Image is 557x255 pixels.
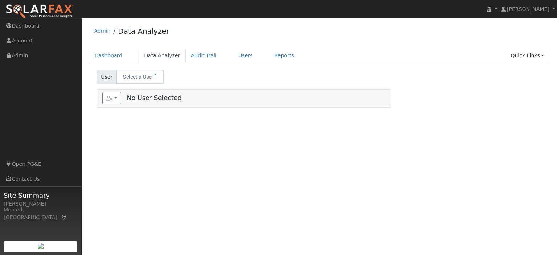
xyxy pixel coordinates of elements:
a: Quick Links [505,49,549,62]
a: Data Analyzer [118,27,169,36]
img: retrieve [38,243,44,249]
img: SolarFax [5,4,74,19]
div: Merced, [GEOGRAPHIC_DATA] [4,206,78,221]
span: User [97,70,117,84]
span: [PERSON_NAME] [507,6,549,12]
a: Reports [269,49,300,62]
span: Site Summary [4,190,78,200]
a: Dashboard [89,49,128,62]
a: Admin [94,28,111,34]
a: Audit Trail [186,49,222,62]
a: Map [61,214,67,220]
a: Users [233,49,258,62]
h5: No User Selected [102,92,385,104]
a: Data Analyzer [139,49,186,62]
input: Select a User [116,70,164,84]
div: [PERSON_NAME] [4,200,78,208]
